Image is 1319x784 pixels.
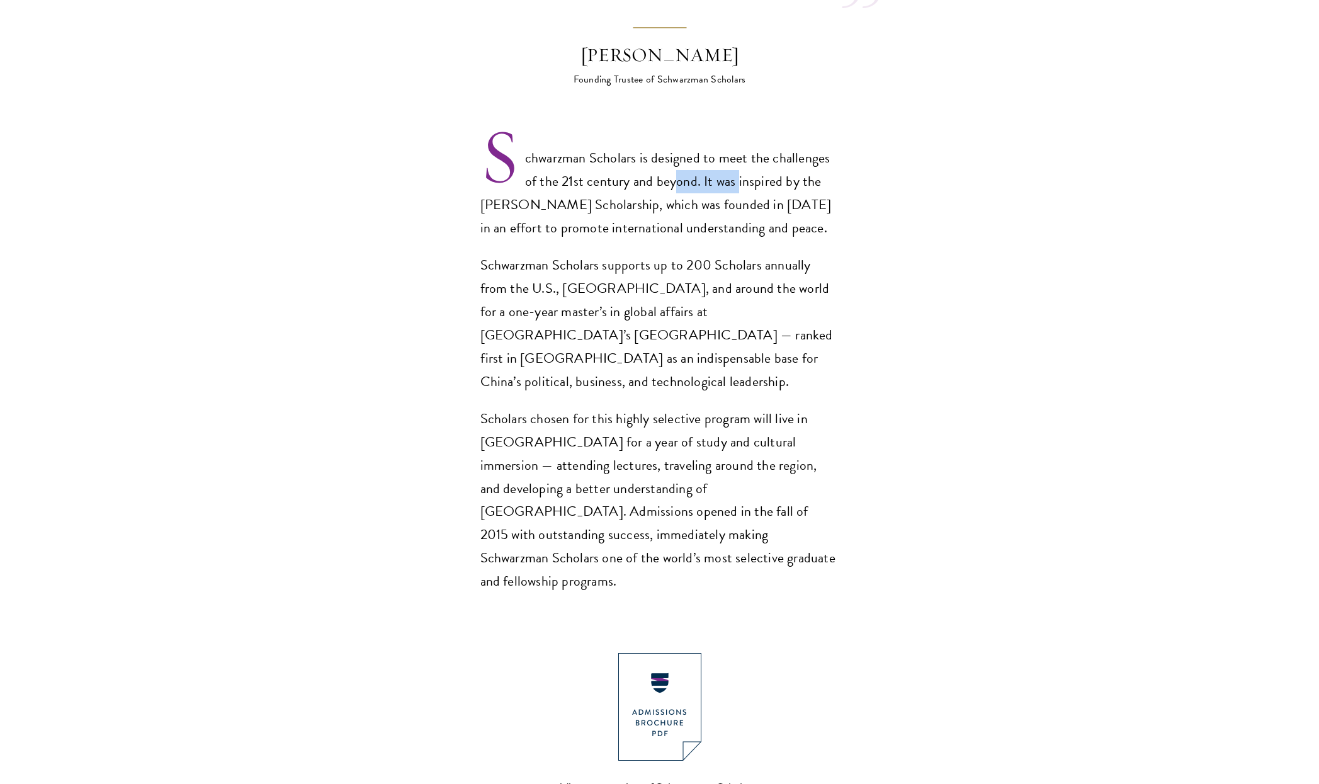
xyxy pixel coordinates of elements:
[480,407,839,594] p: Scholars chosen for this highly selective program will live in [GEOGRAPHIC_DATA] for a year of st...
[480,254,839,394] p: Schwarzman Scholars supports up to 200 Scholars annually from the U.S., [GEOGRAPHIC_DATA], and ar...
[550,43,770,68] div: [PERSON_NAME]
[480,147,839,240] p: Schwarzman Scholars is designed to meet the challenges of the 21st century and beyond. It was ins...
[550,72,770,87] div: Founding Trustee of Schwarzman Scholars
